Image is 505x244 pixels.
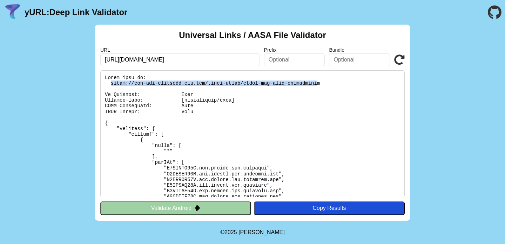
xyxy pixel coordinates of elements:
[25,7,127,17] a: yURL:Deep Link Validator
[264,47,325,53] label: Prefix
[257,205,401,211] div: Copy Results
[194,205,200,211] img: droidIcon.svg
[100,47,260,53] label: URL
[100,201,251,215] button: Validate Android
[329,47,390,53] label: Bundle
[254,201,405,215] button: Copy Results
[238,229,285,235] a: Michael Ibragimchayev's Personal Site
[329,53,390,66] input: Optional
[100,70,405,197] pre: Lorem ipsu do: sitam://con-adi-elitsedd.eiu.tem/.inci-utlab/etdol-mag-aliq-enimadminim Ve Quisnos...
[224,229,237,235] span: 2025
[179,30,326,40] h2: Universal Links / AASA File Validator
[4,3,22,21] img: yURL Logo
[100,53,260,66] input: Required
[264,53,325,66] input: Optional
[220,221,284,244] footer: ©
